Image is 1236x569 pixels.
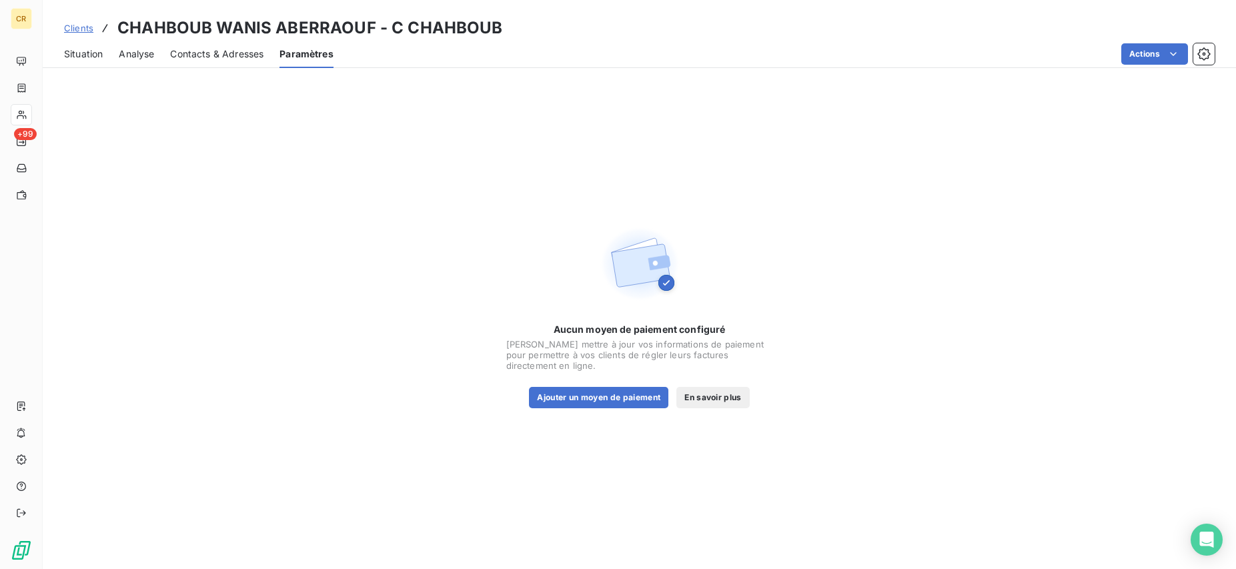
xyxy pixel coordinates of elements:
span: Paramètres [279,47,334,61]
div: Open Intercom Messenger [1191,524,1223,556]
span: Clients [64,23,93,33]
button: Actions [1121,43,1188,65]
h3: CHAHBOUB WANIS ABERRAOUF - C CHAHBOUB [117,16,503,40]
span: +99 [14,128,37,140]
img: Logo LeanPay [11,540,32,561]
a: +99 [11,131,31,152]
span: Aucun moyen de paiement configuré [554,323,726,336]
div: CR [11,8,32,29]
span: Contacts & Adresses [170,47,263,61]
button: Ajouter un moyen de paiement [529,387,668,408]
span: [PERSON_NAME] mettre à jour vos informations de paiement pour permettre à vos clients de régler l... [506,339,773,371]
span: Analyse [119,47,154,61]
button: En savoir plus [676,387,749,408]
img: Empty state [597,221,682,307]
span: Situation [64,47,103,61]
a: Clients [64,21,93,35]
